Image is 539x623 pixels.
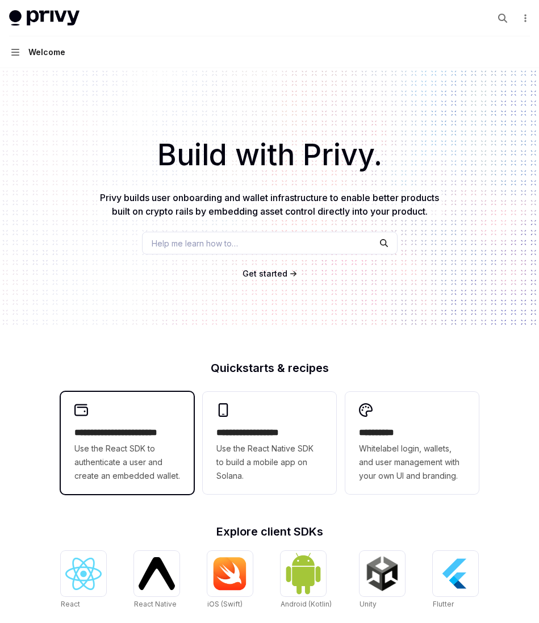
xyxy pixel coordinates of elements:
[134,551,179,610] a: React NativeReact Native
[437,555,474,592] img: Flutter
[216,442,323,483] span: Use the React Native SDK to build a mobile app on Solana.
[134,600,177,608] span: React Native
[100,192,439,217] span: Privy builds user onboarding and wallet infrastructure to enable better products built on crypto ...
[9,10,80,26] img: light logo
[61,551,106,610] a: ReactReact
[203,392,336,494] a: **** **** **** ***Use the React Native SDK to build a mobile app on Solana.
[359,442,465,483] span: Whitelabel login, wallets, and user management with your own UI and branding.
[519,10,530,26] button: More actions
[494,9,512,27] button: Open search
[433,551,478,610] a: FlutterFlutter
[207,600,243,608] span: iOS (Swift)
[61,362,479,374] h2: Quickstarts & recipes
[360,600,377,608] span: Unity
[364,555,400,592] img: Unity
[281,551,332,610] a: Android (Kotlin)Android (Kotlin)
[139,557,175,589] img: React Native
[243,268,287,279] a: Get started
[243,269,287,278] span: Get started
[65,558,102,590] img: React
[61,600,80,608] span: React
[74,442,181,483] span: Use the React SDK to authenticate a user and create an embedded wallet.
[281,600,332,608] span: Android (Kotlin)
[285,552,321,595] img: Android (Kotlin)
[212,557,248,591] img: iOS (Swift)
[207,551,253,610] a: iOS (Swift)iOS (Swift)
[28,45,65,59] div: Welcome
[345,392,479,494] a: **** *****Whitelabel login, wallets, and user management with your own UI and branding.
[152,237,238,249] span: Help me learn how to…
[61,526,479,537] h2: Explore client SDKs
[18,133,521,177] h1: Build with Privy.
[360,551,405,610] a: UnityUnity
[433,600,454,608] span: Flutter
